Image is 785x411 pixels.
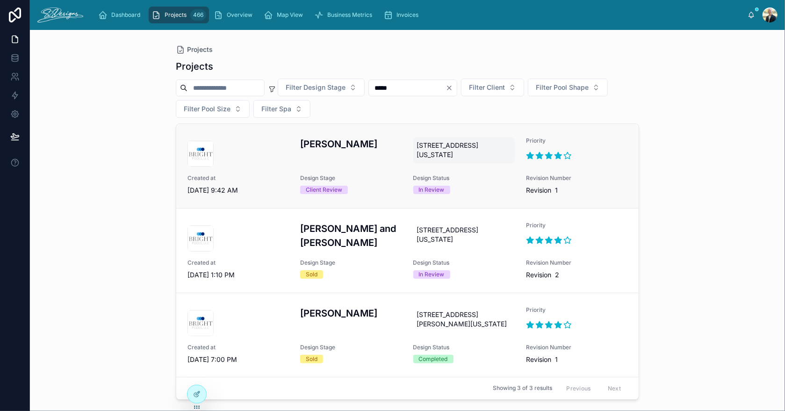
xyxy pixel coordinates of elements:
[211,7,259,23] a: Overview
[469,83,505,92] span: Filter Client
[278,79,365,96] button: Select Button
[413,174,515,182] span: Design Status
[526,355,627,364] span: Revision 1
[187,355,289,364] span: [DATE] 7:00 PM
[526,270,627,280] span: Revision 2
[253,100,310,118] button: Select Button
[311,7,379,23] a: Business Metrics
[111,11,140,19] span: Dashboard
[300,174,402,182] span: Design Stage
[176,60,213,73] h1: Projects
[300,344,402,351] span: Design Stage
[419,355,448,363] div: Completed
[413,344,515,351] span: Design Status
[417,225,511,244] span: [STREET_ADDRESS][US_STATE]
[95,7,147,23] a: Dashboard
[91,5,748,25] div: scrollable content
[381,7,425,23] a: Invoices
[526,259,627,267] span: Revision Number
[187,344,289,351] span: Created at
[227,11,252,19] span: Overview
[536,83,589,92] span: Filter Pool Shape
[176,45,213,54] a: Projects
[187,270,289,280] span: [DATE] 1:10 PM
[528,79,608,96] button: Select Button
[165,11,187,19] span: Projects
[413,259,515,267] span: Design Status
[176,124,639,208] a: [PERSON_NAME][STREET_ADDRESS][US_STATE]PriorityCreated at[DATE] 9:42 AMDesign StageClient ReviewD...
[176,100,250,118] button: Select Button
[277,11,303,19] span: Map View
[446,84,457,92] button: Clear
[176,293,639,377] a: [PERSON_NAME][STREET_ADDRESS][PERSON_NAME][US_STATE]PriorityCreated at[DATE] 7:00 PMDesign StageS...
[526,222,627,229] span: Priority
[187,259,289,267] span: Created at
[306,186,342,194] div: Client Review
[190,9,206,21] div: 466
[37,7,83,22] img: App logo
[176,208,639,293] a: [PERSON_NAME] and [PERSON_NAME][STREET_ADDRESS][US_STATE]PriorityCreated at[DATE] 1:10 PMDesign S...
[261,7,310,23] a: Map View
[526,137,627,144] span: Priority
[187,45,213,54] span: Projects
[396,11,418,19] span: Invoices
[149,7,209,23] a: Projects466
[306,355,317,363] div: Sold
[261,104,291,114] span: Filter Spa
[306,270,317,279] div: Sold
[419,186,445,194] div: In Review
[327,11,372,19] span: Business Metrics
[187,186,289,195] span: [DATE] 9:42 AM
[417,141,511,159] span: [STREET_ADDRESS][US_STATE]
[526,306,627,314] span: Priority
[417,310,511,329] span: [STREET_ADDRESS][PERSON_NAME][US_STATE]
[526,174,627,182] span: Revision Number
[300,137,402,151] h3: [PERSON_NAME]
[300,259,402,267] span: Design Stage
[461,79,524,96] button: Select Button
[187,174,289,182] span: Created at
[300,306,402,320] h3: [PERSON_NAME]
[526,344,627,351] span: Revision Number
[526,186,627,195] span: Revision 1
[286,83,346,92] span: Filter Design Stage
[184,104,230,114] span: Filter Pool Size
[300,222,402,250] h3: [PERSON_NAME] and [PERSON_NAME]
[493,385,552,392] span: Showing 3 of 3 results
[419,270,445,279] div: In Review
